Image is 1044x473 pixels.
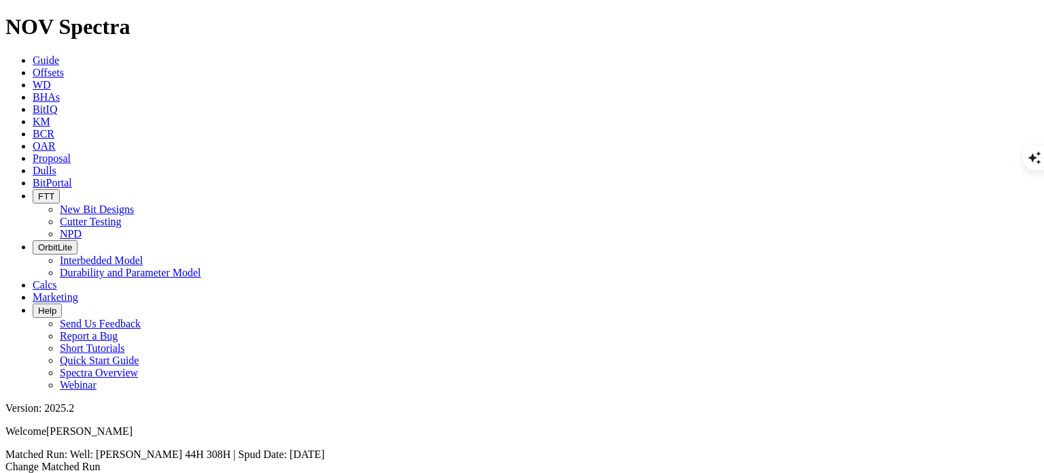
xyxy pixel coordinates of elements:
span: OrbitLite [38,242,72,252]
p: Welcome [5,425,1039,438]
a: Guide [33,54,59,66]
a: Spectra Overview [60,367,138,378]
a: BCR [33,128,54,140]
a: Short Tutorials [60,342,125,354]
a: KM [33,116,50,127]
a: Offsets [33,67,64,78]
button: FTT [33,189,60,203]
a: Durability and Parameter Model [60,267,201,278]
button: Help [33,304,62,318]
a: Webinar [60,379,97,391]
span: Matched Run: [5,448,67,460]
a: Quick Start Guide [60,355,139,366]
a: Interbedded Model [60,255,143,266]
a: New Bit Designs [60,203,134,215]
span: FTT [38,191,54,201]
a: Proposal [33,152,71,164]
span: Well: [PERSON_NAME] 44H 308H | Spud Date: [DATE] [70,448,325,460]
a: BitIQ [33,103,57,115]
a: NPD [60,228,82,240]
a: Marketing [33,291,78,303]
a: Dulls [33,165,56,176]
h1: NOV Spectra [5,14,1039,39]
button: OrbitLite [33,240,77,255]
a: Calcs [33,279,57,291]
div: Version: 2025.2 [5,402,1039,414]
span: [PERSON_NAME] [46,425,133,437]
a: Cutter Testing [60,216,122,227]
a: OAR [33,140,56,152]
a: WD [33,79,51,91]
span: Help [38,306,56,316]
a: Report a Bug [60,330,118,342]
a: Send Us Feedback [60,318,141,329]
a: BitPortal [33,177,72,189]
a: BHAs [33,91,60,103]
a: Change Matched Run [5,461,101,472]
